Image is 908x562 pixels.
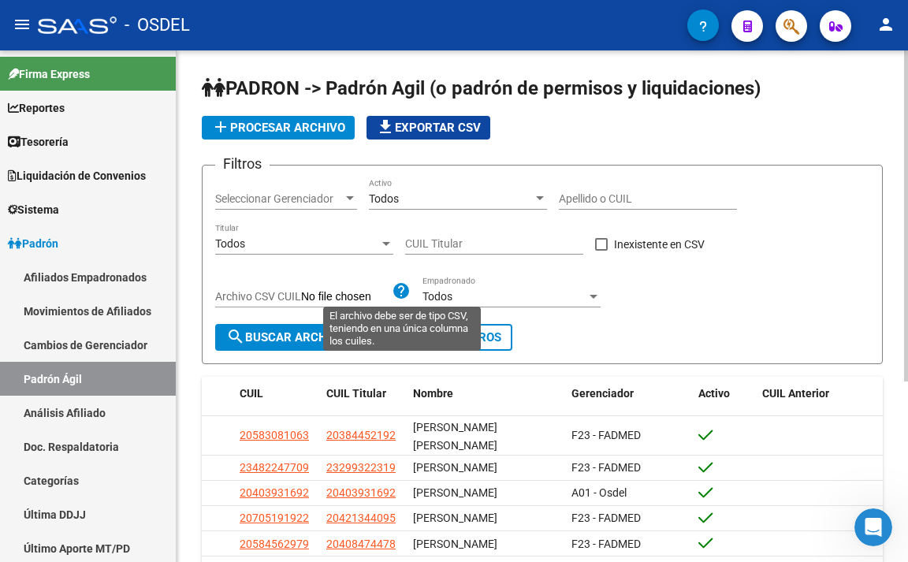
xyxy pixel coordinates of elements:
div: Florencia dice… [13,202,303,249]
span: Borrar Filtros [388,330,501,344]
span: [PERSON_NAME] [413,461,497,474]
span: Nombre [413,387,453,400]
span: 20705191922 [240,512,309,524]
span: Inexistente en CSV [614,235,705,254]
button: Selector de gif [50,441,62,454]
datatable-header-cell: Gerenciador [565,377,692,411]
span: 20403931692 [240,486,309,499]
div: las proximas novades cierran el15/09 [13,202,245,236]
h1: Fin [76,15,95,27]
span: Archivo CSV CUIL [215,290,301,303]
button: Procesar archivo [202,116,355,140]
span: Reportes [8,99,65,117]
button: Enviar un mensaje… [270,435,296,460]
datatable-header-cell: Nombre [407,377,565,411]
datatable-header-cell: CUIL Anterior [756,377,883,411]
span: Exportar CSV [376,121,481,135]
mat-icon: person [876,15,895,34]
span: Padrón [8,235,58,252]
datatable-header-cell: CUIL Titular [320,377,407,411]
div: siempre las altas se informan de un mes a otro no? [69,258,290,288]
span: [PERSON_NAME] [413,512,497,524]
span: Seleccionar Gerenciador [215,192,343,206]
div: Si queres llamame antes de la proxima presentacion y lo vemos [13,61,259,111]
span: F23 - FADMED [571,512,641,524]
button: Exportar CSV [367,116,490,140]
span: Tesorería [8,133,69,151]
span: 20421344095 [326,512,396,524]
div: Cerrar [277,6,305,35]
button: Buscar Archivos [215,324,364,351]
span: CUIL [240,387,263,400]
span: Firma Express [8,65,90,83]
button: Adjuntar un archivo [75,441,87,454]
span: - OSDEL [125,8,190,43]
span: 20583081063 [240,429,309,441]
textarea: Escribe un mensaje... [13,408,302,435]
span: 20384452192 [326,429,396,441]
mat-icon: help [392,281,411,300]
span: 23299322319 [326,461,396,474]
mat-icon: file_download [376,117,395,136]
div: Norma dice… [13,300,303,393]
datatable-header-cell: CUIL [233,377,320,411]
div: las proximas novades cierran el15/09 [25,211,233,227]
button: go back [10,6,40,36]
span: Activo [698,387,730,400]
span: 20584562979 [240,538,309,550]
h3: Filtros [215,153,270,175]
span: 23482247709 [240,461,309,474]
div: Norma dice… [13,124,303,202]
div: Florencia dice… [13,393,303,441]
mat-icon: search [226,327,245,346]
div: porque desde fad, por [PERSON_NAME] quieren dar de alta a un beneficiario y siempre les informo q... [57,300,303,381]
button: Borrar Filtros [377,324,512,351]
div: a mes vencido [13,393,118,428]
span: Buscar Archivos [226,330,353,344]
datatable-header-cell: Activo [692,377,756,411]
button: Selector de emoji [24,441,37,454]
span: A01 - Osdel [571,486,627,499]
mat-icon: add [211,117,230,136]
span: Todos [422,290,452,303]
span: F23 - FADMED [571,461,641,474]
span: [PERSON_NAME] [413,486,497,499]
span: Gerenciador [571,387,634,400]
span: CUIL Anterior [762,387,829,400]
span: CUIL Titular [326,387,386,400]
div: porque desde fad, por [PERSON_NAME] quieren dar de alta a un beneficiario y siempre les informo q... [69,310,290,371]
mat-icon: menu [13,15,32,34]
div: Florencia dice… [13,61,303,124]
div: siempre las altas se informan de un mes a otro no? [57,248,303,298]
span: F23 - FADMED [571,538,641,550]
span: [PERSON_NAME] [PERSON_NAME] [413,421,497,452]
span: Procesar archivo [211,121,345,135]
span: Todos [369,192,399,205]
mat-icon: delete [388,327,407,346]
div: [PERSON_NAME]..me lo agendo y coordinamos para la proxima presentacion [69,133,290,180]
div: Norma dice… [13,248,303,300]
span: 20408474478 [326,538,396,550]
span: F23 - FADMED [571,429,641,441]
span: 20403931692 [326,486,396,499]
span: Todos [215,237,245,250]
div: a mes vencido [25,403,106,419]
span: Liquidación de Convenios [8,167,146,184]
div: [PERSON_NAME]..me lo agendo y coordinamos para la proxima presentacion [57,124,303,189]
div: Si queres llamame antes de la proxima presentacion y lo vemos [25,71,246,102]
span: [PERSON_NAME] [413,538,497,550]
input: Archivo CSV CUIL [301,290,392,304]
span: Sistema [8,201,59,218]
iframe: Intercom live chat [854,508,892,546]
span: PADRON -> Padrón Agil (o padrón de permisos y liquidaciones) [202,77,761,99]
img: Profile image for Fin [45,9,70,34]
button: Inicio [247,6,277,36]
